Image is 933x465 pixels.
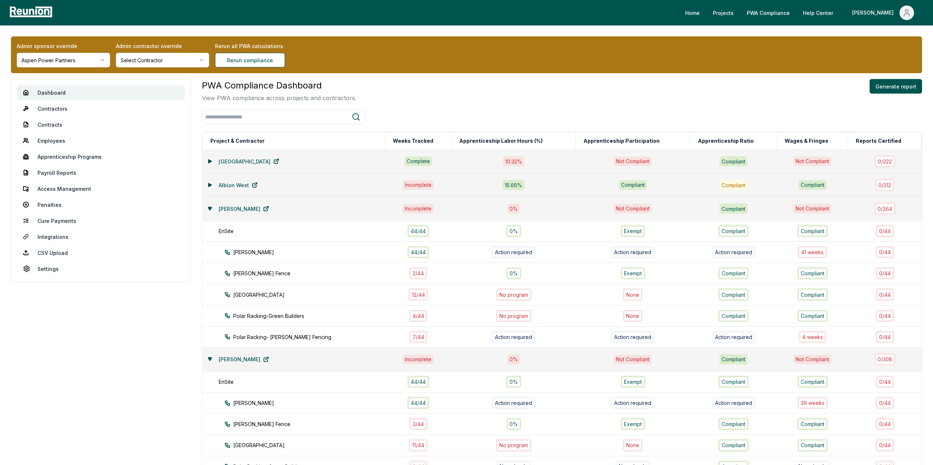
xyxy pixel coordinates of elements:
div: Incomplete [403,180,434,190]
a: [PERSON_NAME] [213,352,275,367]
a: Access Management [17,181,185,196]
div: 0% [506,225,521,237]
div: Action required [492,331,535,343]
div: 12 / 44 [409,288,428,300]
nav: Main [679,5,926,20]
a: PWA Compliance [741,5,796,20]
button: Apprenticeship Participation [582,134,661,148]
div: Action required [611,246,655,258]
div: 41 week s [798,246,827,258]
div: Compliant [719,204,747,213]
button: Weeks Tracked [391,134,435,148]
h3: PWA Compliance Dashboard [202,79,356,92]
div: Compliant [718,418,749,430]
button: Generate report [870,79,922,94]
div: Compliant [619,180,647,190]
div: 0 / 44 [876,331,894,343]
div: [PERSON_NAME] Fence [225,420,398,428]
div: Compliant [797,376,828,388]
div: EnSite [219,227,393,235]
a: Home [679,5,706,20]
div: Not Compliant [793,204,831,213]
button: Reports Certified [854,134,903,148]
div: [GEOGRAPHIC_DATA] [225,441,398,449]
div: Exempt [621,418,645,430]
label: Admin contractor override [116,42,209,50]
div: Complete [405,157,432,166]
a: Projects [707,5,739,20]
div: Action required [611,397,655,409]
div: 0 / 264 [874,202,895,214]
a: Payroll Reports [17,165,185,180]
div: Not Compliant [793,355,831,364]
div: Action required [611,331,655,343]
div: Compliant [797,267,828,279]
div: Action required [712,397,756,409]
div: 0 / 44 [876,439,894,451]
div: Action required [712,246,756,258]
div: [PERSON_NAME] [225,248,398,256]
div: Compliant [718,376,749,388]
a: Albion West [213,178,263,192]
div: 0 / 44 [876,288,894,300]
label: Admin sponsor override [17,42,110,50]
div: 3 / 44 [409,418,427,430]
div: 7 / 44 [409,331,428,343]
div: Not Compliant [614,204,652,213]
div: 0 / 308 [874,353,895,365]
a: [PERSON_NAME] [213,201,275,216]
div: 0 / 44 [876,310,894,322]
a: Penalties [17,197,185,212]
a: [GEOGRAPHIC_DATA] [213,154,285,169]
a: Cure Payments [17,213,185,228]
div: 0 / 44 [876,246,894,258]
div: EnSite [219,378,393,386]
div: Compliant [719,156,747,166]
a: Dashboard [17,85,185,100]
div: 0 / 44 [876,376,894,388]
div: No program [496,288,531,300]
div: 4 week s [799,331,826,343]
div: [PERSON_NAME] [852,5,897,20]
a: Contracts [17,117,185,132]
div: Compliant [718,267,749,279]
div: Exempt [621,376,645,388]
div: 44 / 44 [407,397,429,409]
button: Project & Contractor [209,134,266,148]
div: 44 / 44 [407,246,429,258]
div: Polar Racking- [PERSON_NAME] Fencing [225,333,398,341]
div: No program [496,439,531,451]
div: 10.32 % [503,156,524,166]
div: 0% [506,418,521,430]
div: Compliant [718,225,749,237]
div: No program [496,310,531,322]
div: Compliant [797,418,828,430]
div: [PERSON_NAME] [225,399,398,407]
div: Exempt [621,225,645,237]
div: 0 / 44 [876,397,894,409]
p: View PWA compliance across projects and contractors. [202,94,356,102]
div: 44 / 44 [407,376,429,388]
div: Not Compliant [614,355,652,364]
button: Apprenticeship Labor Hours (%) [458,134,544,148]
div: Compliant [718,288,749,300]
div: Exempt [621,267,645,279]
div: Compliant [797,225,828,237]
a: Help Center [797,5,839,20]
div: Compliant [797,288,828,300]
label: Rerun all PWA calculations [215,42,308,50]
a: Apprenticeship Programs [17,149,185,164]
div: Action required [492,246,535,258]
div: 0 % [507,354,520,364]
div: None [623,439,643,451]
div: 0 / 312 [875,179,894,191]
a: Integrations [17,229,185,244]
a: Contractors [17,101,185,116]
div: None [623,310,643,322]
div: Compliant [718,439,749,451]
div: Incomplete [403,355,434,364]
div: 0 / 44 [876,225,894,237]
div: 44 / 44 [407,225,429,237]
div: 0 % [507,204,520,213]
div: None [623,288,643,300]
